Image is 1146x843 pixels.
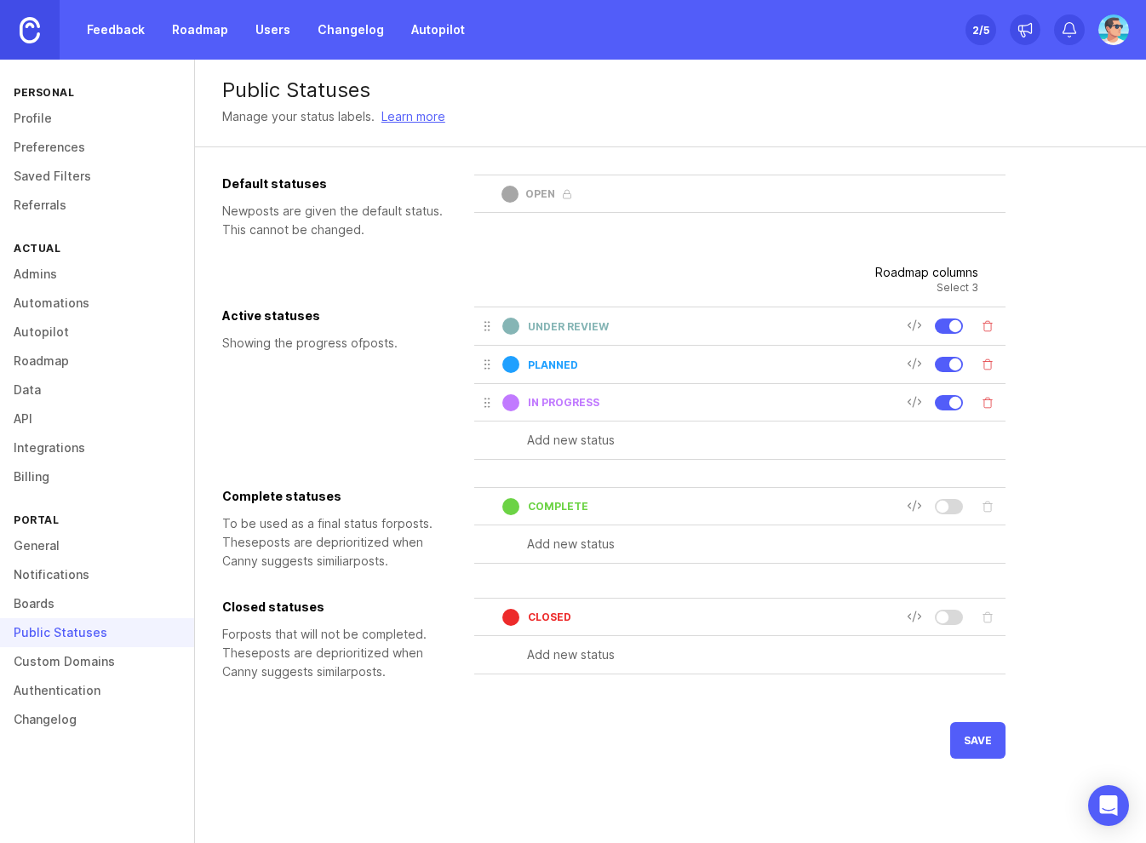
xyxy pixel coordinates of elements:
div: To be used as a final status for post s. These post s are deprioritized when Canny suggests simil... [222,514,461,571]
div: 2 /5 [972,18,989,42]
img: Benjamin Hareau [1098,14,1129,45]
button: save [950,722,1006,759]
div: Closed statuses [222,598,461,616]
a: Roadmap [162,14,238,45]
span: Roadmap columns [875,267,978,278]
div: Default statuses [222,175,461,193]
div: Active statuses [222,307,461,325]
a: Changelog [307,14,394,45]
a: Autopilot [401,14,475,45]
button: 2/5 [966,14,996,45]
div: open [525,189,555,199]
span: save [964,734,992,747]
div: Public Statuses [222,80,1119,100]
a: Feedback [77,14,155,45]
div: For post s that will not be completed. These post s are deprioritized when Canny suggests similar... [222,625,461,681]
input: Add new status [527,645,1006,664]
div: Complete statuses [222,487,461,506]
a: Users [245,14,301,45]
span: Select 3 [875,283,978,293]
button: Delete status [976,314,1000,338]
div: Open Intercom Messenger [1088,785,1129,826]
img: Canny Home [20,17,40,43]
div: Manage your status labels. [222,107,375,126]
input: Add new status [527,535,1006,553]
button: Delete status [976,495,1000,519]
div: New post s are given the default status. This cannot be changed. [222,202,461,239]
button: Delete status [976,605,1000,629]
button: Delete status [976,391,1000,415]
a: Learn more [381,107,445,126]
button: Delete status [976,353,1000,376]
div: Showing the progress of post s. [222,334,461,353]
input: Add new status [527,431,1006,450]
